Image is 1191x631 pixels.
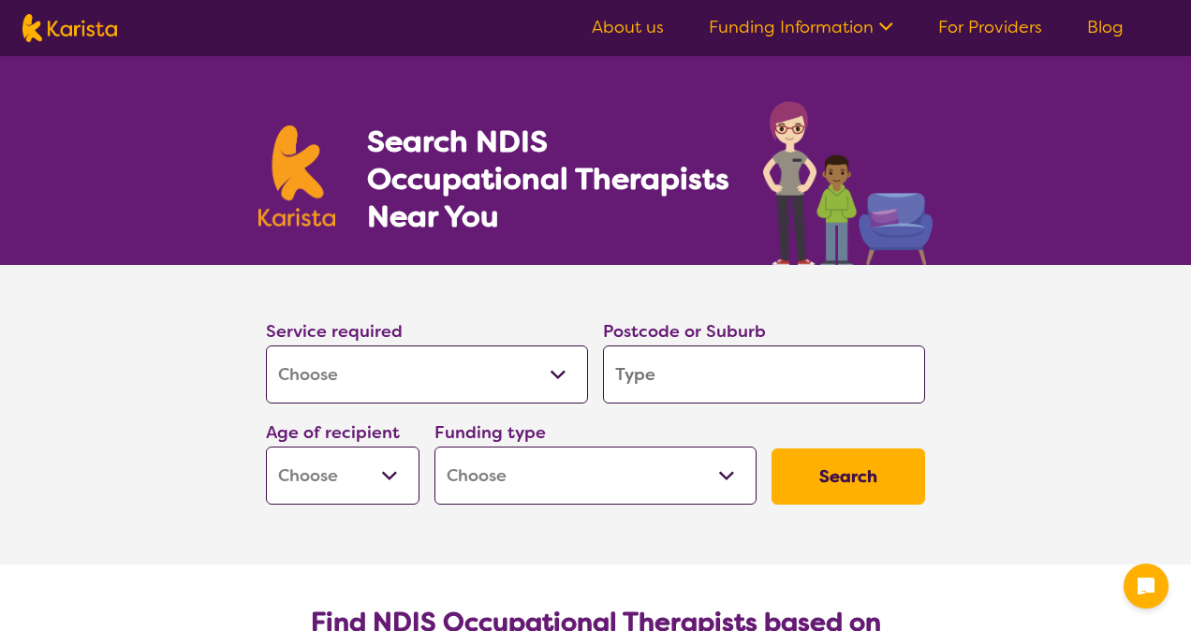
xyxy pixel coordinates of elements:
[772,448,925,505] button: Search
[266,320,403,343] label: Service required
[938,16,1042,38] a: For Providers
[367,123,731,235] h1: Search NDIS Occupational Therapists Near You
[1087,16,1124,38] a: Blog
[709,16,893,38] a: Funding Information
[603,345,925,404] input: Type
[22,14,117,42] img: Karista logo
[434,421,546,444] label: Funding type
[258,125,335,227] img: Karista logo
[603,320,766,343] label: Postcode or Suburb
[266,421,400,444] label: Age of recipient
[763,101,933,265] img: occupational-therapy
[592,16,664,38] a: About us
